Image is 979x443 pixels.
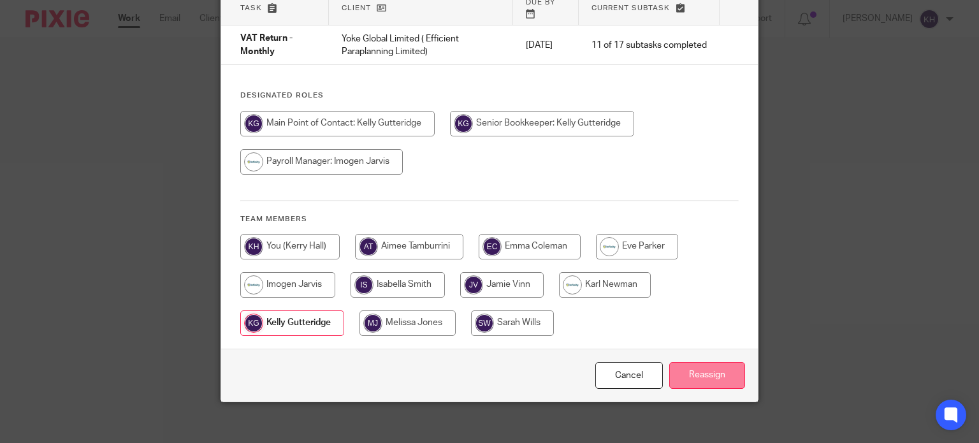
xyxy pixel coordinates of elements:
h4: Team members [240,214,739,224]
a: Close this dialog window [595,362,663,389]
span: VAT Return - Monthly [240,34,293,57]
span: Task [240,4,262,11]
p: [DATE] [526,39,566,52]
input: Reassign [669,362,745,389]
td: 11 of 17 subtasks completed [579,25,720,65]
h4: Designated Roles [240,91,739,101]
span: Client [342,4,371,11]
p: Yoke Global Limited ( Efficient Paraplanning Limited) [342,33,500,59]
span: Current subtask [591,4,670,11]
